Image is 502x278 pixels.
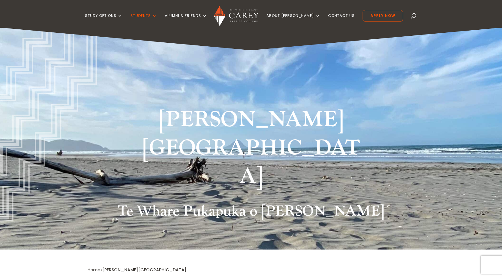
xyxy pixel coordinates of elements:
[85,14,122,28] a: Study Options
[88,203,414,223] h2: Te Whare Pukapuka o [PERSON_NAME]
[165,14,207,28] a: Alumni & Friends
[88,267,187,273] span: »
[328,14,355,28] a: Contact Us
[138,106,364,194] h1: [PERSON_NAME][GEOGRAPHIC_DATA]
[266,14,320,28] a: About [PERSON_NAME]
[214,6,258,26] img: Carey Baptist College
[130,14,157,28] a: Students
[88,267,100,273] a: Home
[363,10,403,22] a: Apply Now
[102,267,187,273] span: [PERSON_NAME][GEOGRAPHIC_DATA]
